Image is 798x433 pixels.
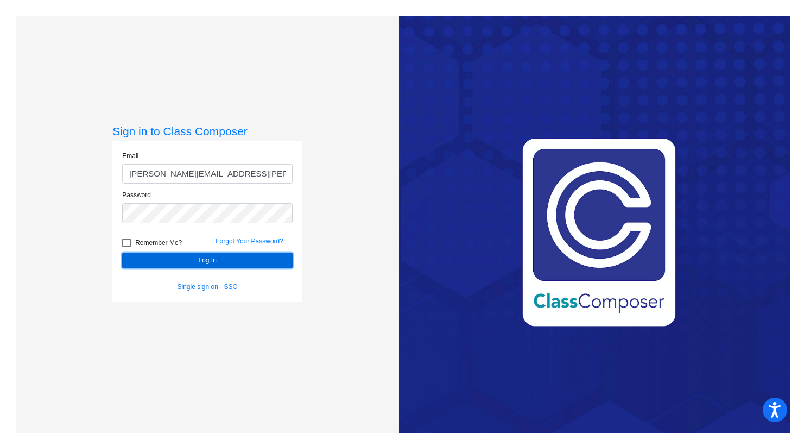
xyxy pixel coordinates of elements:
h3: Sign in to Class Composer [112,124,302,138]
label: Password [122,190,151,200]
a: Single sign on - SSO [178,283,238,291]
a: Forgot Your Password? [216,237,283,245]
span: Remember Me? [135,236,182,249]
button: Log In [122,253,293,268]
label: Email [122,151,138,161]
